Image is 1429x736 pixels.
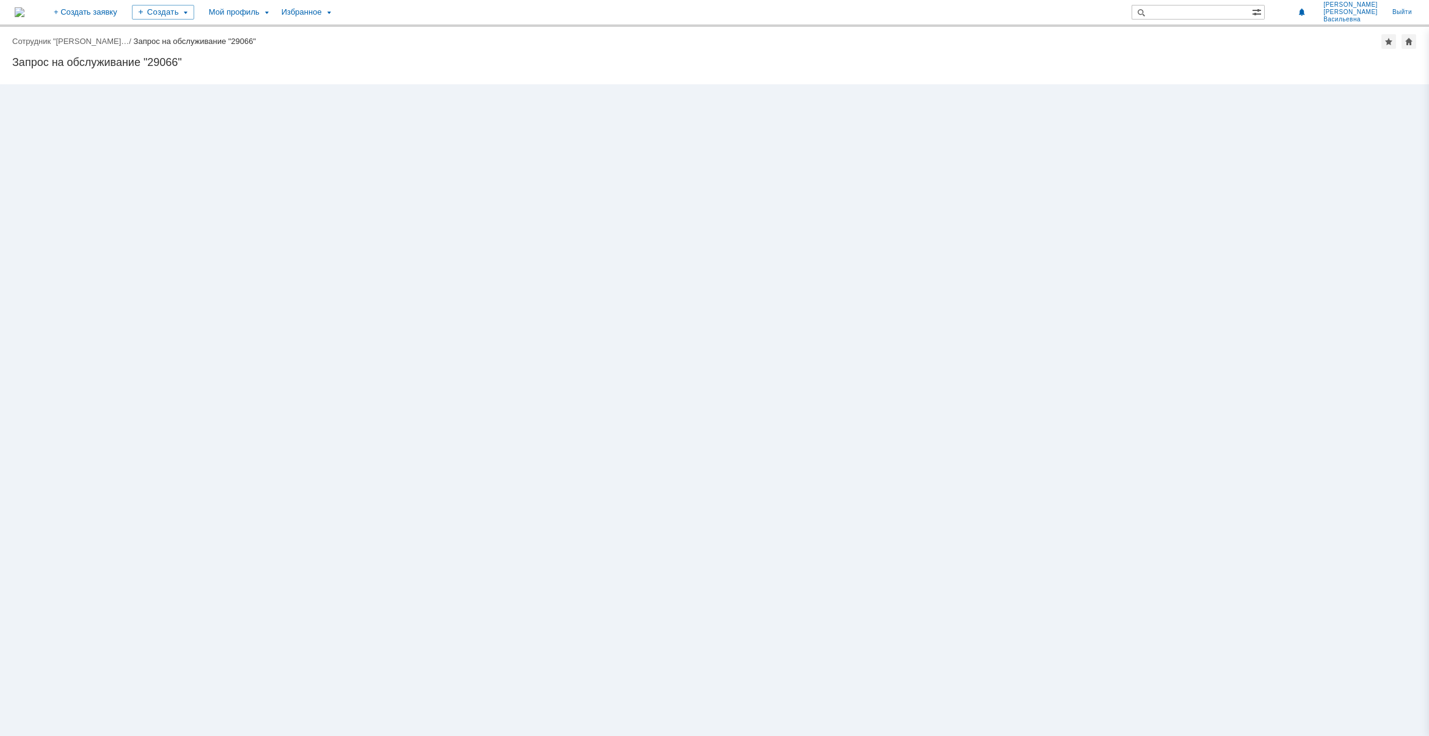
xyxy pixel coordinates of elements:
span: [PERSON_NAME] [1323,9,1378,16]
span: [PERSON_NAME] [1323,1,1378,9]
span: Расширенный поиск [1252,5,1264,17]
a: Сотрудник "[PERSON_NAME]… [12,37,129,46]
div: Запрос на обслуживание "29066" [134,37,256,46]
div: Запрос на обслуживание "29066" [12,56,1417,68]
span: Васильевна [1323,16,1378,23]
a: Перейти на домашнюю страницу [15,7,24,17]
div: Создать [132,5,194,20]
div: / [12,37,134,46]
div: Сделать домашней страницей [1402,34,1416,49]
div: Добавить в избранное [1381,34,1396,49]
img: logo [15,7,24,17]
